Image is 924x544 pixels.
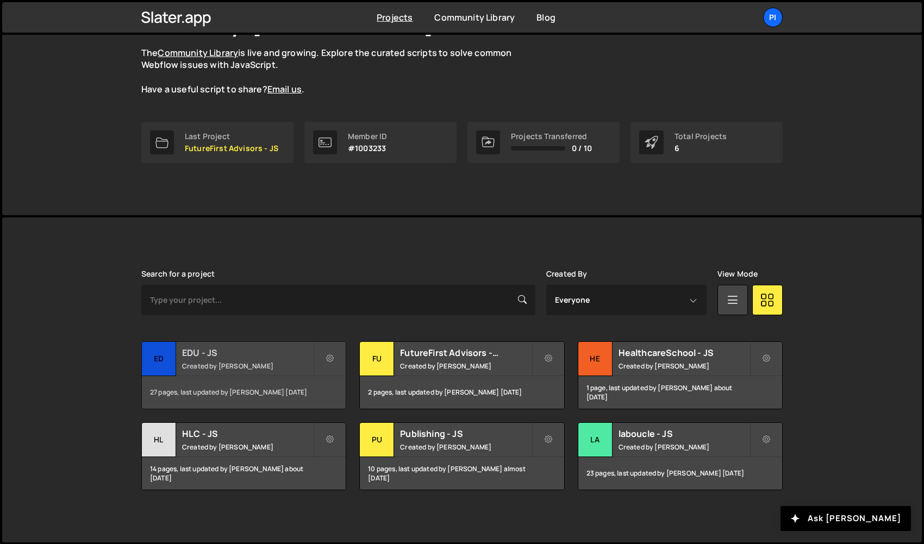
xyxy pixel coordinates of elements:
[400,361,531,371] small: Created by [PERSON_NAME]
[360,457,564,490] div: 10 pages, last updated by [PERSON_NAME] almost [DATE]
[185,144,278,153] p: FutureFirst Advisors - JS
[141,422,346,490] a: HL HLC - JS Created by [PERSON_NAME] 14 pages, last updated by [PERSON_NAME] about [DATE]
[717,270,758,278] label: View Mode
[360,342,394,376] div: Fu
[763,8,783,27] a: Pi
[572,144,592,153] span: 0 / 10
[578,422,783,490] a: la laboucle - JS Created by [PERSON_NAME] 23 pages, last updated by [PERSON_NAME] [DATE]
[619,442,750,452] small: Created by [PERSON_NAME]
[400,428,531,440] h2: Publishing - JS
[781,506,911,531] button: Ask [PERSON_NAME]
[185,132,278,141] div: Last Project
[182,347,313,359] h2: EDU - JS
[348,132,387,141] div: Member ID
[141,47,533,96] p: The is live and growing. Explore the curated scripts to solve common Webflow issues with JavaScri...
[141,270,215,278] label: Search for a project
[400,442,531,452] small: Created by [PERSON_NAME]
[578,341,783,409] a: He HealthcareSchool - JS Created by [PERSON_NAME] 1 page, last updated by [PERSON_NAME] about [DATE]
[142,376,346,409] div: 27 pages, last updated by [PERSON_NAME] [DATE]
[511,132,592,141] div: Projects Transferred
[377,11,413,23] a: Projects
[578,342,613,376] div: He
[578,376,782,409] div: 1 page, last updated by [PERSON_NAME] about [DATE]
[400,347,531,359] h2: FutureFirst Advisors - JS
[619,428,750,440] h2: laboucle - JS
[141,341,346,409] a: ED EDU - JS Created by [PERSON_NAME] 27 pages, last updated by [PERSON_NAME] [DATE]
[142,457,346,490] div: 14 pages, last updated by [PERSON_NAME] about [DATE]
[619,361,750,371] small: Created by [PERSON_NAME]
[675,144,727,153] p: 6
[182,442,313,452] small: Created by [PERSON_NAME]
[360,376,564,409] div: 2 pages, last updated by [PERSON_NAME] [DATE]
[536,11,555,23] a: Blog
[141,285,535,315] input: Type your project...
[158,47,238,59] a: Community Library
[546,270,588,278] label: Created By
[267,83,302,95] a: Email us
[619,347,750,359] h2: HealthcareSchool - JS
[359,422,564,490] a: Pu Publishing - JS Created by [PERSON_NAME] 10 pages, last updated by [PERSON_NAME] almost [DATE]
[675,132,727,141] div: Total Projects
[141,122,294,163] a: Last Project FutureFirst Advisors - JS
[142,423,176,457] div: HL
[578,423,613,457] div: la
[182,361,313,371] small: Created by [PERSON_NAME]
[348,144,387,153] p: #1003233
[182,428,313,440] h2: HLC - JS
[578,457,782,490] div: 23 pages, last updated by [PERSON_NAME] [DATE]
[359,341,564,409] a: Fu FutureFirst Advisors - JS Created by [PERSON_NAME] 2 pages, last updated by [PERSON_NAME] [DATE]
[142,342,176,376] div: ED
[360,423,394,457] div: Pu
[434,11,515,23] a: Community Library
